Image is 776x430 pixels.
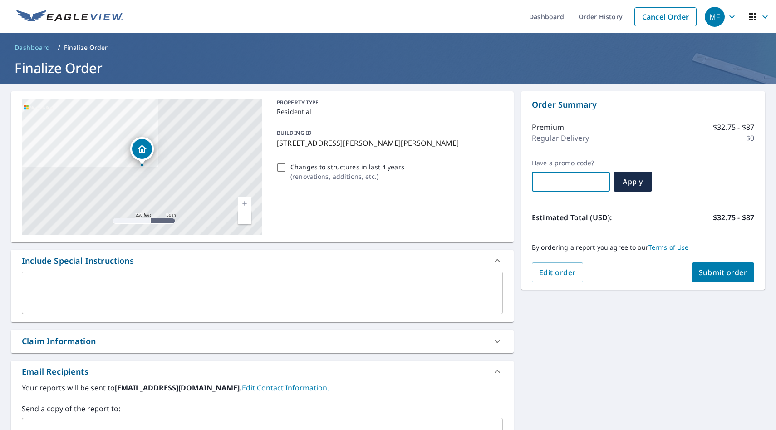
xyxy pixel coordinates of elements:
[277,99,499,107] p: PROPERTY TYPE
[277,138,499,148] p: [STREET_ADDRESS][PERSON_NAME][PERSON_NAME]
[532,133,589,143] p: Regular Delivery
[532,243,754,252] p: By ordering a report you agree to our
[532,262,583,282] button: Edit order
[634,7,697,26] a: Cancel Order
[648,243,689,252] a: Terms of Use
[16,10,123,24] img: EV Logo
[242,383,329,393] a: EditContactInfo
[713,122,754,133] p: $32.75 - $87
[238,210,251,224] a: Current Level 17, Zoom Out
[11,40,765,55] nav: breadcrumb
[64,43,108,52] p: Finalize Order
[532,159,610,167] label: Have a promo code?
[614,172,652,192] button: Apply
[277,107,499,116] p: Residential
[532,99,754,111] p: Order Summary
[15,43,50,52] span: Dashboard
[22,366,88,378] div: Email Recipients
[11,59,765,77] h1: Finalize Order
[621,177,645,187] span: Apply
[277,129,312,137] p: BUILDING ID
[746,133,754,143] p: $0
[238,197,251,210] a: Current Level 17, Zoom In
[22,255,134,267] div: Include Special Instructions
[22,335,96,347] div: Claim Information
[22,382,503,393] label: Your reports will be sent to
[58,42,60,53] li: /
[532,212,643,223] p: Estimated Total (USD):
[699,267,747,277] span: Submit order
[11,250,514,272] div: Include Special Instructions
[532,122,564,133] p: Premium
[705,7,725,27] div: MF
[130,137,154,165] div: Dropped pin, building 1, Residential property, 1311 Parrish St Marlinton, WV 24954
[539,267,576,277] span: Edit order
[713,212,754,223] p: $32.75 - $87
[11,361,514,382] div: Email Recipients
[290,172,404,181] p: ( renovations, additions, etc. )
[11,40,54,55] a: Dashboard
[115,383,242,393] b: [EMAIL_ADDRESS][DOMAIN_NAME].
[290,162,404,172] p: Changes to structures in last 4 years
[692,262,755,282] button: Submit order
[22,403,503,414] label: Send a copy of the report to:
[11,330,514,353] div: Claim Information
